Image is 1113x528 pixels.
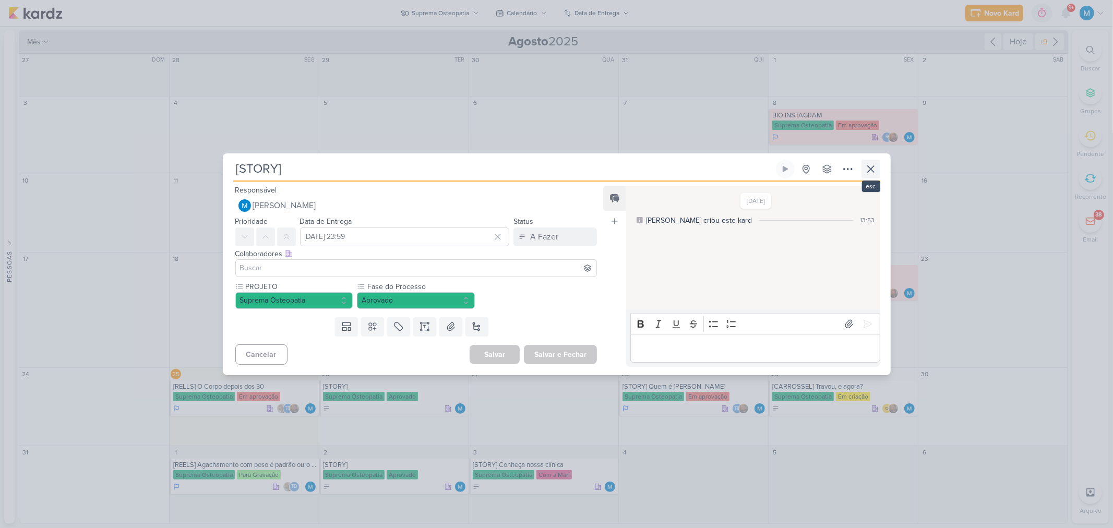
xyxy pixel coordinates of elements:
[235,248,597,259] div: Colaboradores
[235,344,288,365] button: Cancelar
[233,160,774,178] input: Kard Sem Título
[781,165,789,173] div: Ligar relógio
[253,199,316,212] span: [PERSON_NAME]
[630,334,880,363] div: Editor editing area: main
[235,292,353,309] button: Suprema Osteopatia
[860,215,875,225] div: 13:53
[513,227,597,246] button: A Fazer
[513,217,533,226] label: Status
[366,281,475,292] label: Fase do Processo
[862,181,880,192] div: esc
[238,199,251,212] img: MARIANA MIRANDA
[245,281,353,292] label: PROJETO
[235,186,277,195] label: Responsável
[530,231,558,243] div: A Fazer
[357,292,475,309] button: Aprovado
[630,314,880,334] div: Editor toolbar
[646,215,752,226] div: [PERSON_NAME] criou este kard
[238,262,595,274] input: Buscar
[300,217,352,226] label: Data de Entrega
[235,196,597,215] button: [PERSON_NAME]
[235,217,268,226] label: Prioridade
[300,227,510,246] input: Select a date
